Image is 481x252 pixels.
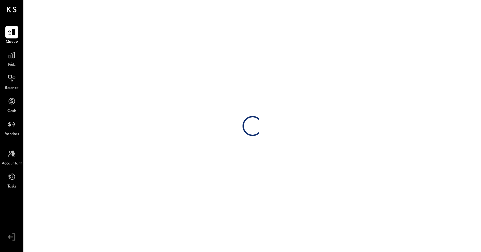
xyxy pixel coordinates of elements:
[0,26,23,45] a: Queue
[5,131,19,137] span: Vendors
[0,49,23,68] a: P&L
[6,39,18,45] span: Queue
[5,85,19,91] span: Balance
[7,108,16,114] span: Cash
[2,161,22,167] span: Accountant
[8,62,16,68] span: P&L
[0,147,23,167] a: Accountant
[0,72,23,91] a: Balance
[0,170,23,190] a: Tasks
[7,184,16,190] span: Tasks
[0,118,23,137] a: Vendors
[0,95,23,114] a: Cash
